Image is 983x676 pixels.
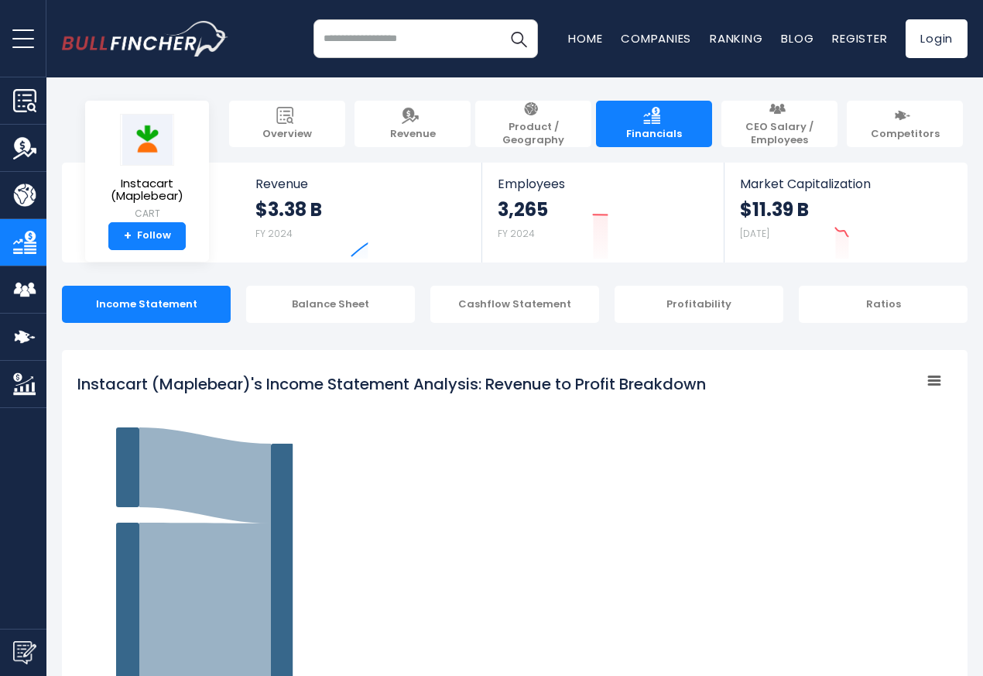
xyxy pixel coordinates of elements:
a: Employees 3,265 FY 2024 [482,163,723,263]
a: Companies [621,30,691,46]
strong: $3.38 B [255,197,322,221]
a: Go to homepage [62,21,228,57]
span: Revenue [255,177,467,191]
a: Competitors [847,101,963,147]
a: Register [832,30,887,46]
strong: 3,265 [498,197,548,221]
div: Balance Sheet [246,286,415,323]
a: Overview [229,101,345,147]
a: Product / Geography [475,101,591,147]
div: Income Statement [62,286,231,323]
a: Revenue [354,101,471,147]
a: +Follow [108,222,186,250]
span: Product / Geography [483,121,584,147]
span: Competitors [871,128,940,141]
tspan: Instacart (Maplebear)'s Income Statement Analysis: Revenue to Profit Breakdown [77,373,706,395]
small: [DATE] [740,227,769,240]
span: Market Capitalization [740,177,950,191]
span: CEO Salary / Employees [729,121,830,147]
button: Search [499,19,538,58]
a: Revenue $3.38 B FY 2024 [240,163,482,263]
a: Ranking [710,30,762,46]
small: FY 2024 [255,227,293,240]
img: bullfincher logo [62,21,228,57]
div: Ratios [799,286,968,323]
a: Market Capitalization $11.39 B [DATE] [724,163,966,263]
span: Employees [498,177,707,191]
a: Home [568,30,602,46]
span: Revenue [390,128,436,141]
small: FY 2024 [498,227,535,240]
a: Financials [596,101,712,147]
span: Overview [262,128,312,141]
div: Profitability [615,286,783,323]
span: Instacart (Maplebear) [98,177,197,203]
a: Blog [781,30,813,46]
a: CEO Salary / Employees [721,101,837,147]
strong: $11.39 B [740,197,809,221]
span: Financials [626,128,682,141]
strong: + [124,229,132,243]
div: Cashflow Statement [430,286,599,323]
a: Instacart (Maplebear) CART [97,113,197,222]
small: CART [98,207,197,221]
a: Login [906,19,968,58]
